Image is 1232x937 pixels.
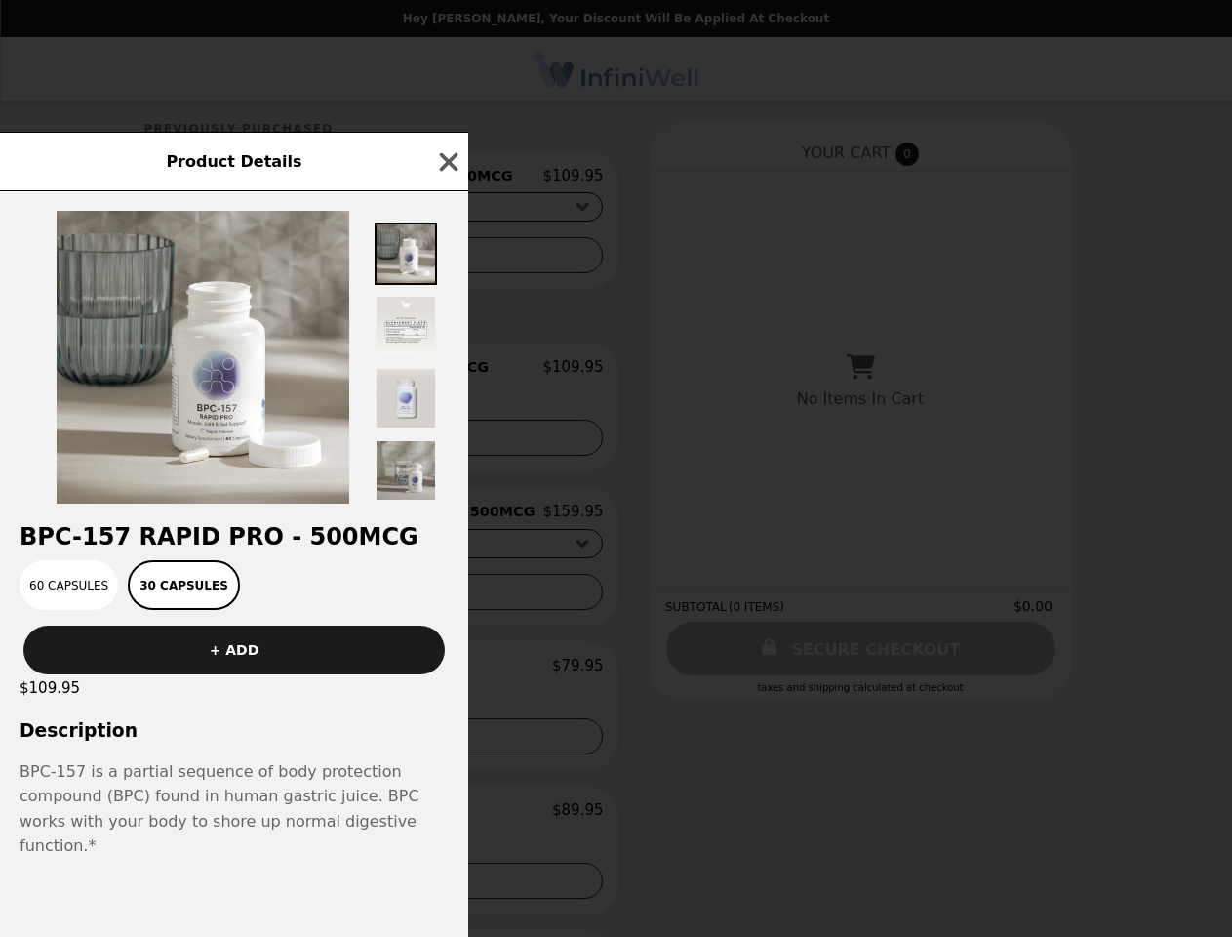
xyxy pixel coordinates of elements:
[57,211,349,504] img: 30 Capsules
[375,223,437,285] img: Thumbnail 1
[128,560,240,610] button: 30 Capsules
[20,560,118,610] button: 60 Capsules
[20,762,419,856] span: BPC-157 is a partial sequence of body protection compound (BPC) found in human gastric juice. BPC...
[375,367,437,429] img: Thumbnail 3
[375,295,437,357] img: Thumbnail 2
[375,439,437,502] img: Thumbnail 4
[166,152,301,171] span: Product Details
[23,626,445,674] button: + ADD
